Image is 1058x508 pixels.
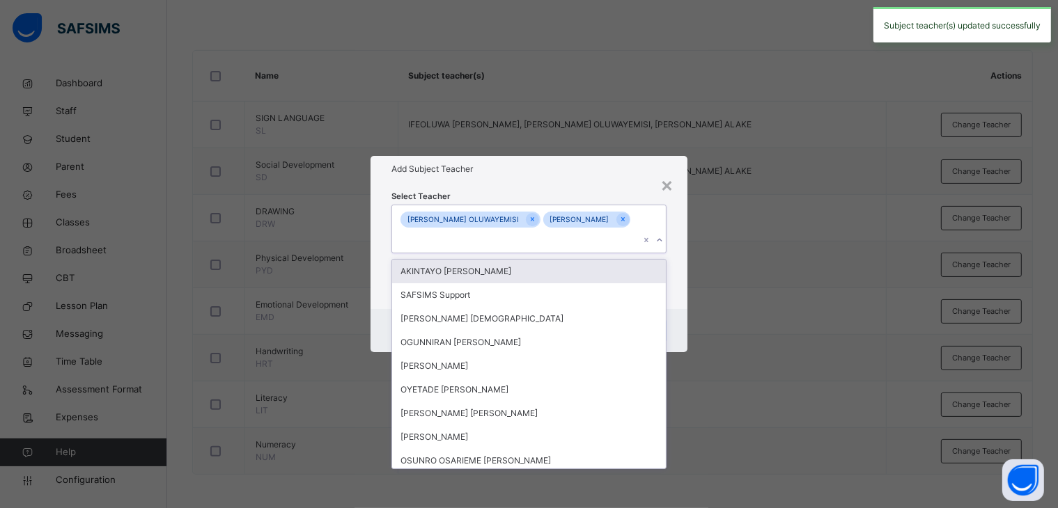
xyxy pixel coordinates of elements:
[392,307,667,331] div: [PERSON_NAME] [DEMOGRAPHIC_DATA]
[392,425,667,449] div: [PERSON_NAME]
[660,170,674,199] div: ×
[392,283,667,307] div: SAFSIMS Support
[1002,459,1044,501] button: Open asap
[392,354,667,378] div: [PERSON_NAME]
[543,212,616,228] div: [PERSON_NAME]
[873,7,1051,42] div: Subject teacher(s) updated successfully
[392,402,667,425] div: [PERSON_NAME] [PERSON_NAME]
[392,449,667,473] div: OSUNRO OSARIEME [PERSON_NAME]
[391,163,667,175] h1: Add Subject Teacher
[392,260,667,283] div: AKINTAYO [PERSON_NAME]
[392,378,667,402] div: OYETADE [PERSON_NAME]
[392,331,667,354] div: OGUNNIRAN [PERSON_NAME]
[391,191,451,203] span: Select Teacher
[400,212,526,228] div: [PERSON_NAME] OLUWAYEMISI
